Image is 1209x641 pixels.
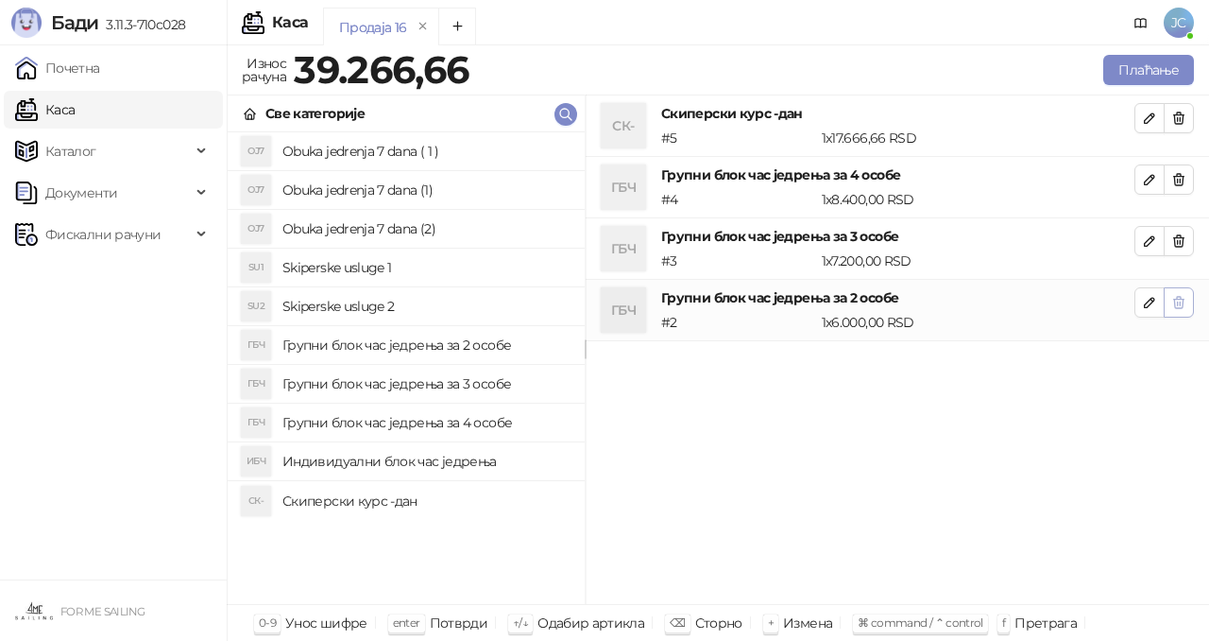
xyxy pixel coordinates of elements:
[670,615,685,630] span: ⌫
[282,136,570,166] h4: Obuka jedrenja 7 dana ( 1 )
[661,165,1134,185] h4: Групни блок час једрења за 4 особе
[282,291,570,321] h4: Skiperske usluge 2
[51,11,98,34] span: Бади
[45,132,96,170] span: Каталог
[241,407,271,438] div: ГБЧ
[818,189,1138,210] div: 1 x 8.400,00 RSD
[282,446,570,476] h4: Индивидуални блок час једрења
[783,611,832,635] div: Измена
[1103,55,1194,85] button: Плаћање
[657,189,818,210] div: # 4
[1014,611,1077,635] div: Претрага
[259,615,276,630] span: 0-9
[601,287,646,333] div: ГБЧ
[241,214,271,244] div: OJ7
[513,615,528,630] span: ↑/↓
[45,174,117,212] span: Документи
[657,312,818,333] div: # 2
[657,128,818,148] div: # 5
[661,103,1134,124] h4: Скиперски курс -дан
[1002,615,1005,630] span: f
[1126,8,1156,38] a: Документација
[282,175,570,205] h4: Obuka jedrenja 7 dana (1)
[241,291,271,321] div: SU2
[601,226,646,271] div: ГБЧ
[430,611,488,635] div: Потврди
[11,8,42,38] img: Logo
[241,369,271,399] div: ГБЧ
[858,615,983,630] span: ⌘ command / ⌃ control
[241,175,271,205] div: OJ7
[661,226,1134,247] h4: Групни блок час једрења за 3 особе
[238,51,290,89] div: Износ рачуна
[768,615,774,630] span: +
[98,16,185,33] span: 3.11.3-710c028
[241,252,271,283] div: SU1
[282,252,570,283] h4: Skiperske usluge 1
[241,136,271,166] div: OJ7
[339,17,407,38] div: Продаја 16
[282,486,570,516] h4: Скиперски курс -дан
[272,15,308,30] div: Каса
[60,605,145,618] small: FOR ME SAILING
[601,165,646,210] div: ГБЧ
[438,8,476,45] button: Add tab
[282,330,570,360] h4: Групни блок час једрења за 2 особе
[282,407,570,438] h4: Групни блок час једрења за 4 особе
[282,214,570,244] h4: Obuka jedrenja 7 dana (2)
[15,49,100,87] a: Почетна
[818,128,1138,148] div: 1 x 17.666,66 RSD
[15,91,75,129] a: Каса
[45,216,161,253] span: Фискални рачуни
[695,611,742,635] div: Сторно
[1164,8,1194,38] span: JC
[393,615,420,630] span: enter
[228,132,585,604] div: grid
[241,330,271,360] div: ГБЧ
[661,287,1134,308] h4: Групни блок час једрења за 2 особе
[241,446,271,476] div: ИБЧ
[282,369,570,399] h4: Групни блок час једрења за 3 особе
[537,611,644,635] div: Одабир артикла
[818,251,1138,271] div: 1 x 7.200,00 RSD
[818,312,1138,333] div: 1 x 6.000,00 RSD
[285,611,367,635] div: Унос шифре
[265,103,365,124] div: Све категорије
[411,19,435,35] button: remove
[601,103,646,148] div: СК-
[241,486,271,516] div: СК-
[15,592,53,630] img: 64x64-companyLogo-9ee8a3d5-cff1-491e-b183-4ae94898845c.jpeg
[294,46,468,93] strong: 39.266,66
[657,251,818,271] div: # 3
